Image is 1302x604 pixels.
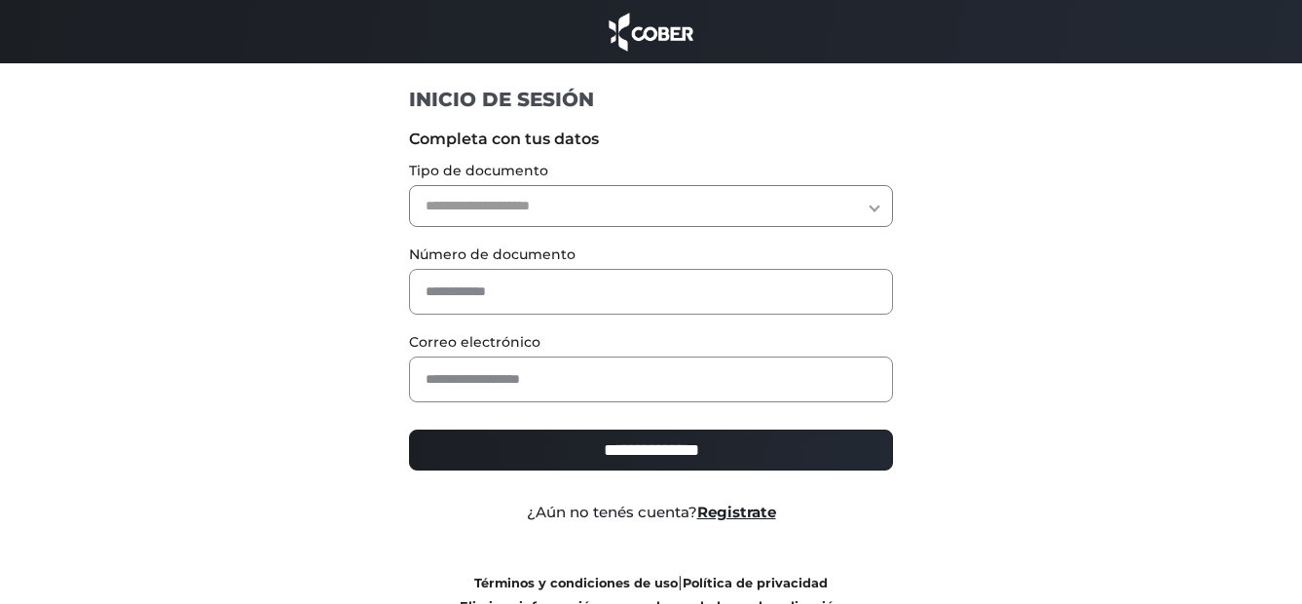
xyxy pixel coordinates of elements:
label: Tipo de documento [409,161,893,181]
label: Completa con tus datos [409,128,893,151]
a: Registrate [697,503,776,521]
a: Política de privacidad [683,576,828,590]
a: Términos y condiciones de uso [474,576,678,590]
img: cober_marca.png [604,10,699,54]
div: ¿Aún no tenés cuenta? [394,502,908,524]
label: Número de documento [409,245,893,265]
h1: INICIO DE SESIÓN [409,87,893,112]
label: Correo electrónico [409,332,893,353]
